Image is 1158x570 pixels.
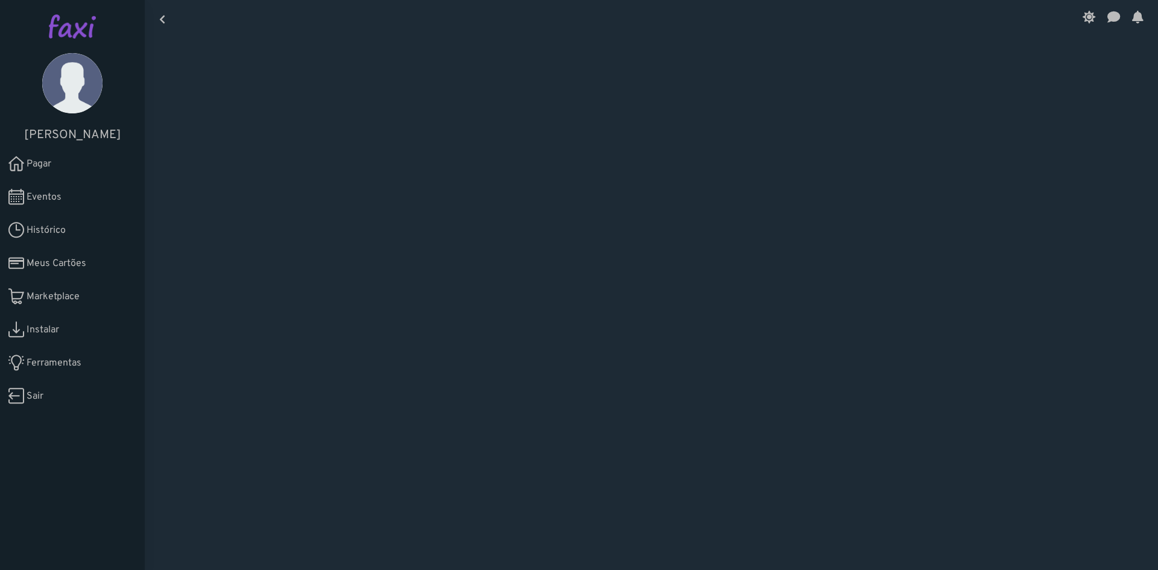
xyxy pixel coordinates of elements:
span: Ferramentas [27,356,81,370]
h5: [PERSON_NAME] [18,128,127,142]
span: Sair [27,389,43,404]
span: Meus Cartões [27,256,86,271]
span: Pagar [27,157,51,171]
span: Histórico [27,223,66,238]
span: Eventos [27,190,62,204]
span: Instalar [27,323,59,337]
span: Marketplace [27,290,80,304]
